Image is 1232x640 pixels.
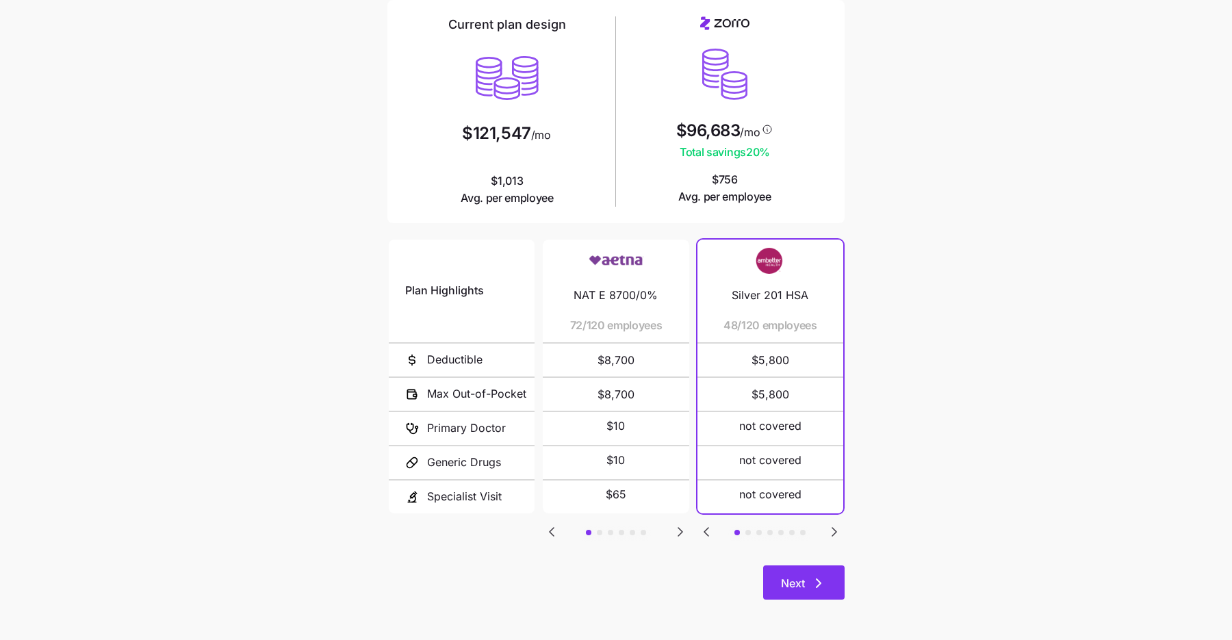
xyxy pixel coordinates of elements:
span: not covered [739,418,801,435]
button: Go to previous slide [697,523,715,541]
span: not covered [739,452,801,469]
span: Max Out-of-Pocket [427,385,526,402]
span: $65 [606,486,626,503]
svg: Go to previous slide [543,524,560,540]
button: Go to next slide [671,523,689,541]
img: Carrier [743,248,797,274]
span: $8,700 [559,378,672,411]
span: Primary Doctor [427,420,506,437]
button: Go to next slide [825,523,843,541]
span: not covered [739,486,801,503]
span: $10 [606,418,625,435]
span: $5,800 [714,344,827,376]
span: Next [781,575,805,591]
span: 72/120 employees [570,317,663,334]
span: Silver 201 HSA [732,287,808,304]
span: Specialist Visit [427,488,502,505]
button: Next [763,565,845,600]
span: Total savings 20 % [676,144,774,161]
span: $1,013 [461,172,554,207]
svg: Go to next slide [672,524,689,540]
span: $5,800 [714,378,827,411]
span: /mo [740,127,760,138]
span: $8,700 [559,344,672,376]
span: $121,547 [462,125,530,142]
span: 48/120 employees [723,317,817,334]
span: $96,683 [676,123,741,139]
span: NAT E 8700/0% [574,287,658,304]
span: Avg. per employee [678,188,771,205]
button: Go to previous slide [543,523,561,541]
img: Carrier [589,248,643,274]
svg: Go to previous slide [698,524,715,540]
h2: Current plan design [448,16,566,33]
span: Plan Highlights [405,282,484,299]
span: Deductible [427,351,483,368]
svg: Go to next slide [826,524,843,540]
span: $10 [606,452,625,469]
span: Avg. per employee [461,190,554,207]
span: $756 [678,171,771,205]
span: /mo [531,129,551,140]
span: Generic Drugs [427,454,501,471]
